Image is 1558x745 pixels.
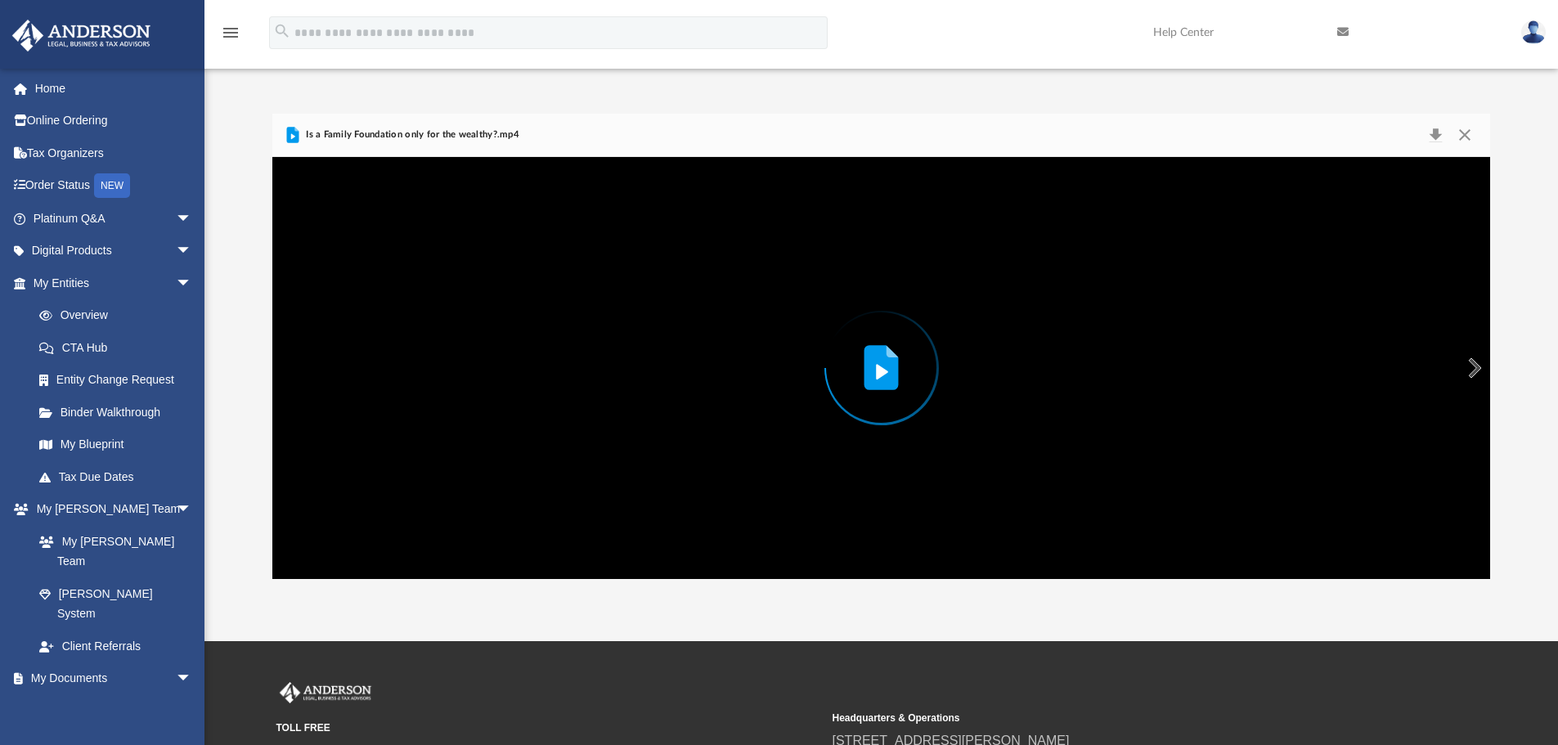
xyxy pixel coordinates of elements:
a: Digital Productsarrow_drop_down [11,235,217,267]
a: My [PERSON_NAME] Team [23,525,200,577]
span: arrow_drop_down [176,662,209,696]
a: Client Referrals [23,630,209,662]
a: Order StatusNEW [11,169,217,203]
div: Preview [272,114,1491,579]
a: menu [221,31,240,43]
button: Download [1421,123,1450,146]
img: Anderson Advisors Platinum Portal [7,20,155,52]
img: Anderson Advisors Platinum Portal [276,682,375,703]
div: NEW [94,173,130,198]
span: arrow_drop_down [176,493,209,527]
button: Close [1450,123,1479,146]
i: search [273,22,291,40]
a: Tax Organizers [11,137,217,169]
a: My [PERSON_NAME] Teamarrow_drop_down [11,493,209,526]
a: My Documentsarrow_drop_down [11,662,209,695]
a: Home [11,72,217,105]
small: TOLL FREE [276,720,821,735]
a: Tax Due Dates [23,460,217,493]
button: Next File [1455,345,1491,391]
a: Online Ordering [11,105,217,137]
a: Platinum Q&Aarrow_drop_down [11,202,217,235]
span: Is a Family Foundation only for the wealthy?.mp4 [303,128,519,142]
a: My Blueprint [23,429,209,461]
i: menu [221,23,240,43]
a: My Entitiesarrow_drop_down [11,267,217,299]
a: Overview [23,299,217,332]
span: arrow_drop_down [176,235,209,268]
span: arrow_drop_down [176,267,209,300]
a: Entity Change Request [23,364,217,397]
small: Headquarters & Operations [833,711,1377,725]
a: Binder Walkthrough [23,396,217,429]
span: arrow_drop_down [176,202,209,236]
a: [PERSON_NAME] System [23,577,209,630]
img: User Pic [1521,20,1546,44]
a: CTA Hub [23,331,217,364]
